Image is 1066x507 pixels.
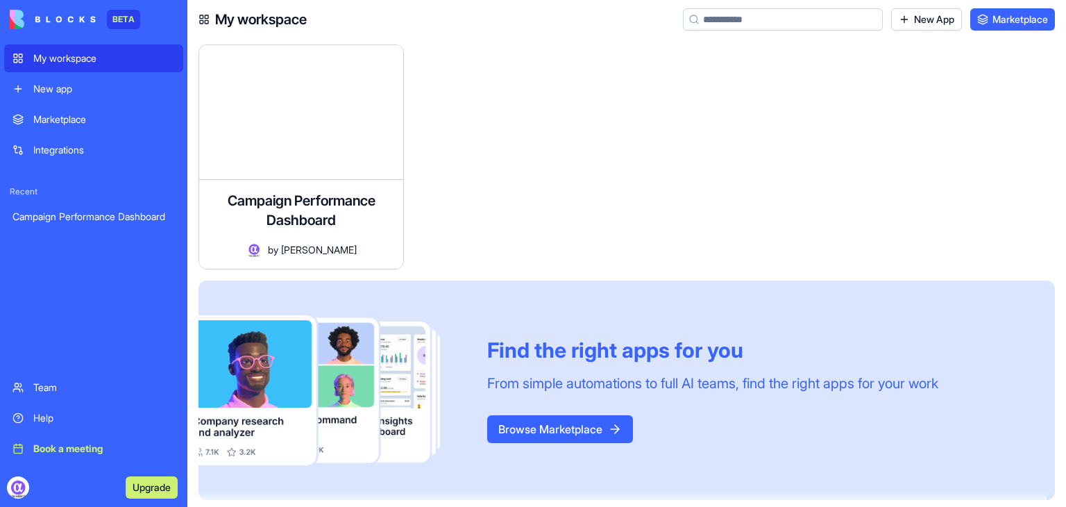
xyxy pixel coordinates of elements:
a: BETA [10,10,140,29]
a: Upgrade [126,480,178,494]
a: Help [4,404,183,432]
img: logo [10,10,96,29]
a: My workspace [4,44,183,72]
div: Help [33,411,175,425]
button: Browse Marketplace [487,415,633,443]
div: Team [33,381,175,394]
button: Upgrade [126,476,178,499]
div: BETA [107,10,140,29]
a: New app [4,75,183,103]
div: Campaign Performance Dashboard [12,210,175,224]
div: Marketplace [33,113,175,126]
div: My workspace [33,51,175,65]
span: by [268,242,278,257]
div: From simple automations to full AI teams, find the right apps for your work [487,374,938,393]
div: Integrations [33,143,175,157]
a: Browse Marketplace [487,422,633,436]
span: [PERSON_NAME] [281,242,357,257]
a: Campaign Performance DashboardAvatarby[PERSON_NAME] [198,44,404,269]
a: Integrations [4,136,183,164]
img: Avatar [246,241,262,258]
a: Campaign Performance Dashboard [4,203,183,231]
div: New app [33,82,175,96]
a: Book a meeting [4,435,183,463]
h4: My workspace [215,10,307,29]
img: ACg8ocJ2J8JEJzuBB6duSg4sWw5J9o65ckKURaZMZ6rEBxf_UE4sJuQ=s96-c [7,476,29,499]
a: Marketplace [970,8,1055,31]
a: New App [891,8,962,31]
div: Book a meeting [33,442,175,456]
h4: Campaign Performance Dashboard [210,191,392,230]
div: Find the right apps for you [487,338,938,363]
span: Recent [4,186,183,197]
a: Marketplace [4,106,183,133]
a: Team [4,374,183,401]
